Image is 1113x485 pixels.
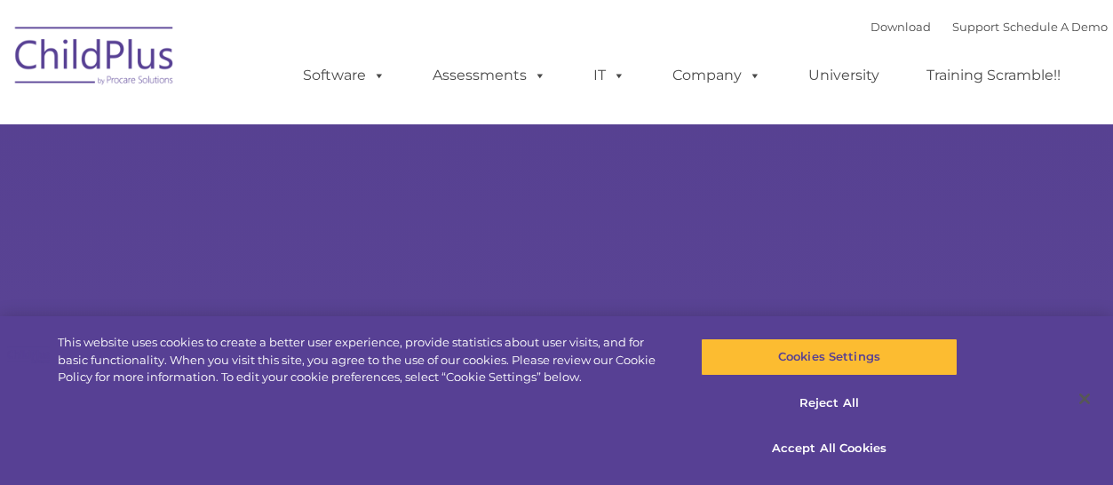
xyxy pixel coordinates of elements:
[285,58,403,93] a: Software
[655,58,779,93] a: Company
[415,58,564,93] a: Assessments
[1065,379,1104,418] button: Close
[701,338,957,376] button: Cookies Settings
[909,58,1078,93] a: Training Scramble!!
[952,20,999,34] a: Support
[58,334,668,386] div: This website uses cookies to create a better user experience, provide statistics about user visit...
[871,20,931,34] a: Download
[871,20,1108,34] font: |
[791,58,897,93] a: University
[6,14,184,103] img: ChildPlus by Procare Solutions
[1003,20,1108,34] a: Schedule A Demo
[701,385,957,422] button: Reject All
[701,430,957,467] button: Accept All Cookies
[576,58,643,93] a: IT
